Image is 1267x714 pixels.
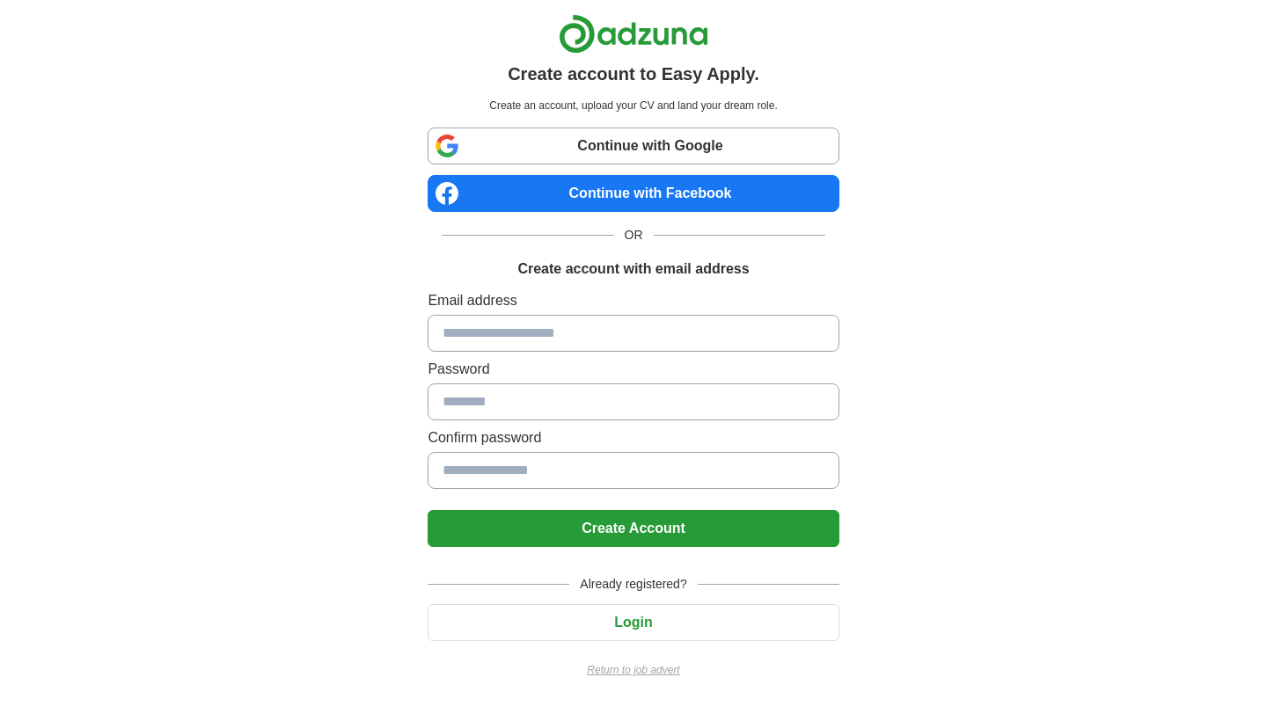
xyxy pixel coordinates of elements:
span: OR [614,226,654,244]
a: Continue with Google [428,127,839,164]
label: Password [428,359,839,380]
img: Adzuna logo [559,14,708,54]
h1: Create account with email address [517,259,749,280]
span: Already registered? [569,575,697,594]
button: Login [428,604,839,641]
label: Email address [428,290,839,311]
button: Create Account [428,510,839,547]
a: Return to job advert [428,662,839,678]
a: Continue with Facebook [428,175,839,212]
h1: Create account to Easy Apply. [508,61,759,87]
p: Create an account, upload your CV and land your dream role. [431,98,835,113]
label: Confirm password [428,427,839,448]
a: Login [428,615,839,630]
